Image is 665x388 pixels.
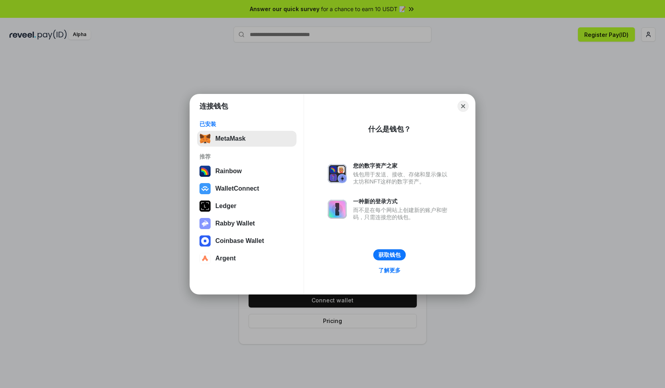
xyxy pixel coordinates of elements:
[199,133,211,144] img: svg+xml,%3Csvg%20fill%3D%22none%22%20height%3D%2233%22%20viewBox%3D%220%200%2035%2033%22%20width%...
[215,185,259,192] div: WalletConnect
[199,183,211,194] img: svg+xml,%3Csvg%20width%3D%2228%22%20height%3D%2228%22%20viewBox%3D%220%200%2028%2028%22%20fill%3D...
[353,198,451,205] div: 一种新的登录方式
[199,120,294,128] div: 已安装
[199,101,228,111] h1: 连接钱包
[197,216,296,231] button: Rabby Wallet
[378,251,401,258] div: 获取钱包
[368,124,411,134] div: 什么是钱包？
[353,171,451,185] div: 钱包用于发送、接收、存储和显示像以太坊和NFT这样的数字资产。
[373,249,406,260] button: 获取钱包
[215,237,264,245] div: Coinbase Wallet
[199,166,211,177] img: svg+xml,%3Csvg%20width%3D%22120%22%20height%3D%22120%22%20viewBox%3D%220%200%20120%20120%22%20fil...
[215,168,242,175] div: Rainbow
[199,153,294,160] div: 推荐
[215,203,236,210] div: Ledger
[197,181,296,197] button: WalletConnect
[215,255,236,262] div: Argent
[215,135,245,142] div: MetaMask
[199,253,211,264] img: svg+xml,%3Csvg%20width%3D%2228%22%20height%3D%2228%22%20viewBox%3D%220%200%2028%2028%22%20fill%3D...
[199,218,211,229] img: svg+xml,%3Csvg%20xmlns%3D%22http%3A%2F%2Fwww.w3.org%2F2000%2Fsvg%22%20fill%3D%22none%22%20viewBox...
[197,198,296,214] button: Ledger
[458,101,469,112] button: Close
[378,267,401,274] div: 了解更多
[374,265,405,275] a: 了解更多
[353,162,451,169] div: 您的数字资产之家
[199,201,211,212] img: svg+xml,%3Csvg%20xmlns%3D%22http%3A%2F%2Fwww.w3.org%2F2000%2Fsvg%22%20width%3D%2228%22%20height%3...
[328,200,347,219] img: svg+xml,%3Csvg%20xmlns%3D%22http%3A%2F%2Fwww.w3.org%2F2000%2Fsvg%22%20fill%3D%22none%22%20viewBox...
[353,206,451,221] div: 而不是在每个网站上创建新的账户和密码，只需连接您的钱包。
[197,163,296,179] button: Rainbow
[328,164,347,183] img: svg+xml,%3Csvg%20xmlns%3D%22http%3A%2F%2Fwww.w3.org%2F2000%2Fsvg%22%20fill%3D%22none%22%20viewBox...
[215,220,255,227] div: Rabby Wallet
[197,131,296,147] button: MetaMask
[197,233,296,249] button: Coinbase Wallet
[197,250,296,266] button: Argent
[199,235,211,247] img: svg+xml,%3Csvg%20width%3D%2228%22%20height%3D%2228%22%20viewBox%3D%220%200%2028%2028%22%20fill%3D...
